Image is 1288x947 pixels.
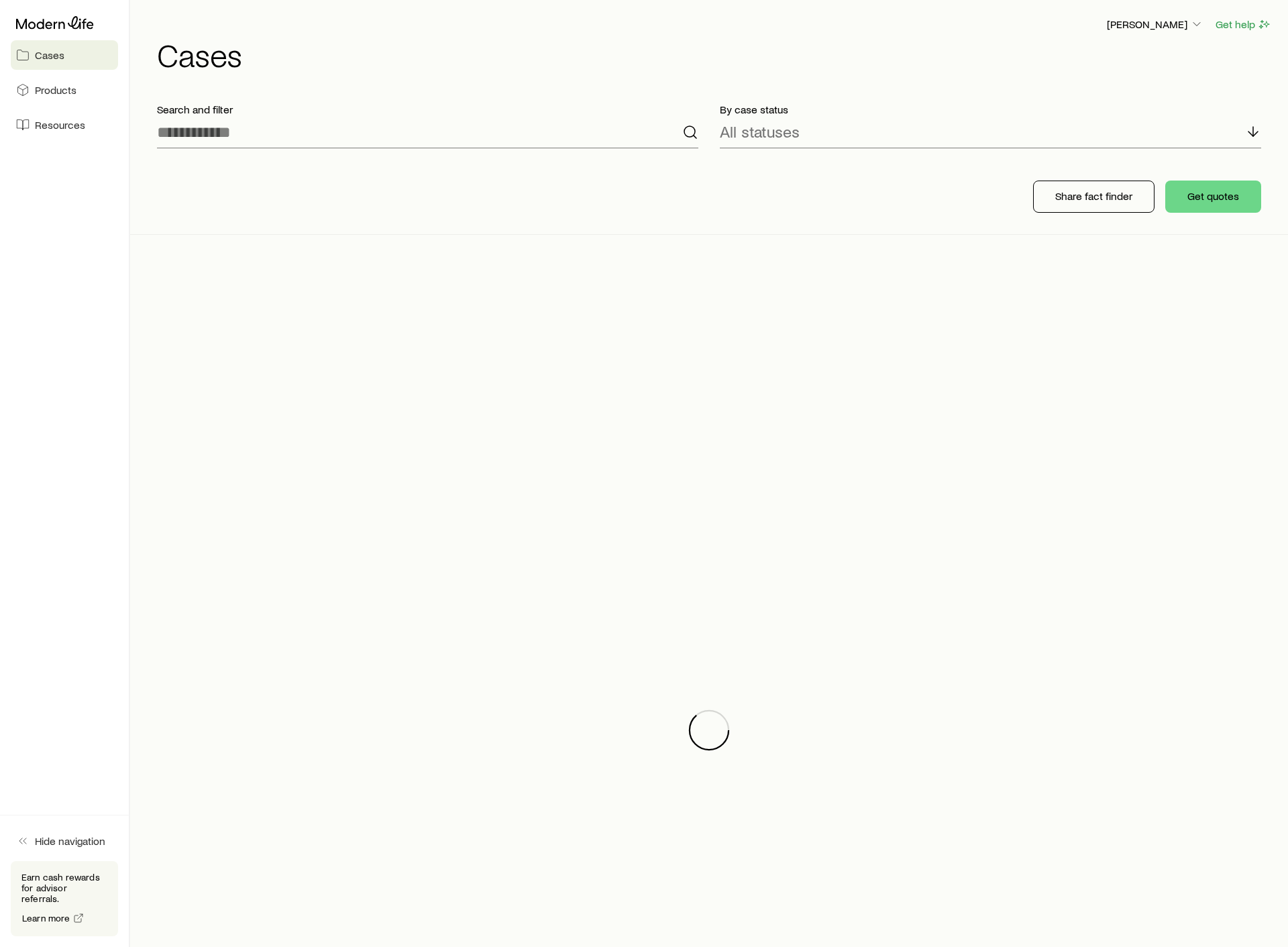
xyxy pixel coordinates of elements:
span: Cases [35,48,64,62]
p: Earn cash rewards for advisor referrals. [21,872,107,904]
a: Resources [11,110,118,140]
a: Products [11,75,118,105]
p: Share fact finder [1055,189,1132,203]
h1: Cases [157,38,1272,70]
button: Share fact finder [1033,181,1155,213]
span: Resources [35,118,85,132]
span: Learn more [22,913,70,923]
p: Search and filter [157,103,698,116]
button: Hide navigation [11,826,118,856]
p: [PERSON_NAME] [1107,17,1203,31]
div: Earn cash rewards for advisor referrals.Learn more [11,861,118,936]
a: Cases [11,40,118,70]
span: Products [35,83,76,97]
p: By case status [720,103,1261,116]
button: Get quotes [1165,181,1261,213]
p: All statuses [720,122,800,141]
button: [PERSON_NAME] [1106,17,1204,33]
button: Get help [1215,17,1272,32]
span: Hide navigation [35,834,105,848]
